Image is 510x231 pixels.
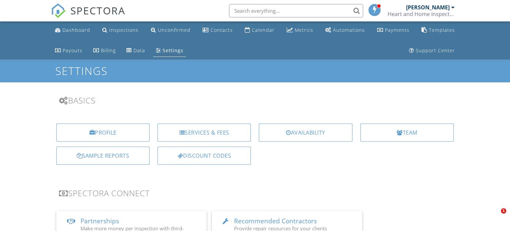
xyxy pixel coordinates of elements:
[229,4,363,17] input: Search everything...
[200,24,235,36] a: Contacts
[259,124,352,142] a: Availability
[59,188,451,198] h3: Spectora Connect
[153,45,186,57] a: Settings
[59,96,451,105] h3: Basics
[501,208,506,214] span: 1
[51,9,125,23] a: SPECTORA
[406,45,458,57] a: Support Center
[80,217,119,225] span: Partnerships
[100,24,141,36] a: Inspections
[55,65,455,77] h1: Settings
[429,27,455,33] div: Templates
[56,147,150,165] a: Sample Reports
[211,27,233,33] div: Contacts
[70,3,125,17] span: SPECTORA
[284,24,316,36] a: Metrics
[234,217,317,225] span: Recommended Contractors
[419,24,458,36] a: Templates
[158,27,190,33] div: Unconfirmed
[62,27,90,33] div: Dashboard
[158,147,251,165] a: Discount Codes
[158,124,251,142] a: Services & Fees
[109,27,138,33] div: Inspections
[242,24,277,36] a: Calendar
[333,27,365,33] div: Automations
[124,45,148,57] a: Data
[101,47,116,54] div: Billing
[163,47,183,54] div: Settings
[148,24,193,36] a: Unconfirmed
[63,47,82,54] div: Payouts
[375,24,412,36] a: Payments
[52,24,93,36] a: Dashboard
[385,27,409,33] div: Payments
[56,124,150,142] a: Profile
[51,3,66,18] img: The Best Home Inspection Software - Spectora
[52,45,85,57] a: Payouts
[91,45,118,57] a: Billing
[406,4,450,11] div: [PERSON_NAME]
[252,27,275,33] div: Calendar
[295,27,313,33] div: Metrics
[416,47,455,54] div: Support Center
[487,208,503,224] iframe: Intercom live chat
[360,124,454,142] a: Team
[323,24,367,36] a: Automations (Basic)
[388,11,455,17] div: Heart and Home Inspections, LLC
[133,47,145,54] div: Data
